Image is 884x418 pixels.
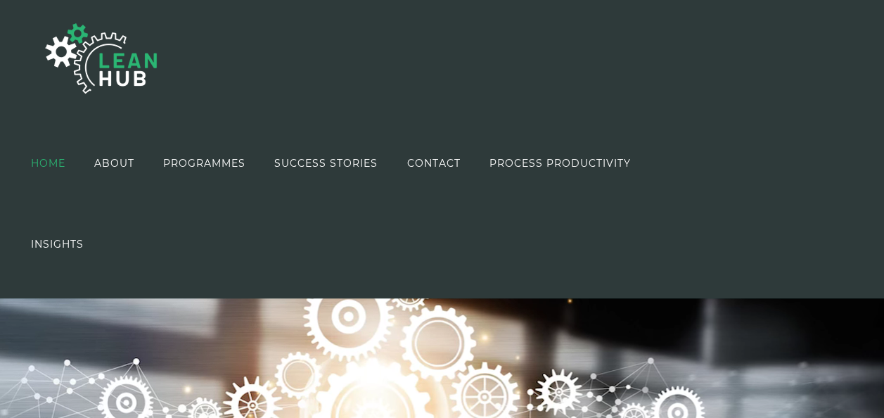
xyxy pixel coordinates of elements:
[31,203,84,284] a: INSIGHTS
[94,122,134,203] a: ABOUT
[163,158,245,168] span: PROGRAMMES
[163,122,245,203] a: PROGRAMMES
[406,122,460,203] a: CONTACT
[406,158,460,168] span: CONTACT
[274,122,378,203] a: SUCCESS STORIES
[31,239,84,249] span: INSIGHTS
[274,158,378,168] span: SUCCESS STORIES
[489,158,630,168] span: PROCESS PRODUCTIVITY
[31,122,693,284] nav: Main Menu
[31,122,65,203] a: HOME
[489,122,630,203] a: PROCESS PRODUCTIVITY
[31,8,172,108] img: The Lean Hub | Optimising productivity with Lean Logo
[94,158,134,168] span: ABOUT
[31,158,65,168] span: HOME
